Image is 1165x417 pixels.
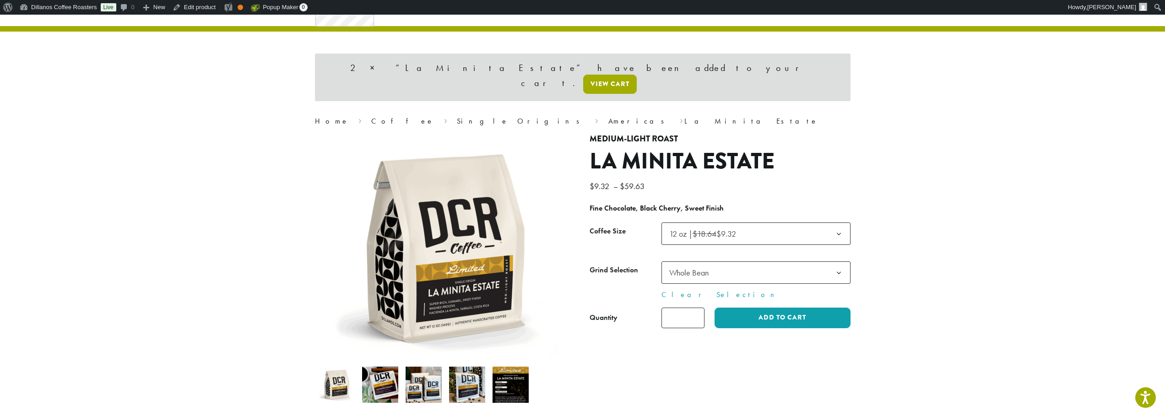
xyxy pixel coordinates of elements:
a: Home [315,116,349,126]
img: La Minita Estate [319,367,355,403]
a: Live [101,3,116,11]
a: View cart [583,75,637,94]
span: › [444,113,447,127]
img: La Minita Estate - Image 4 [449,367,485,403]
h1: La Minita Estate [590,148,851,175]
a: Single Origins [457,116,585,126]
span: › [680,113,683,127]
h4: Medium-Light Roast [590,134,851,144]
span: $ [620,181,624,191]
span: › [595,113,598,127]
div: 2 × “La Minita Estate” have been added to your cart. [315,54,851,101]
img: La Minita Estate - Image 3 [406,367,442,403]
span: › [358,113,362,127]
img: La Minita Estate - Image 2 [362,367,398,403]
span: – [613,181,618,191]
span: $ [590,181,594,191]
bdi: 9.32 [590,181,612,191]
div: OK [238,5,243,10]
bdi: 59.63 [620,181,647,191]
span: [PERSON_NAME] [1087,4,1136,11]
b: Fine Chocolate, Black Cherry, Sweet Finish [590,203,724,213]
span: 0 [299,3,308,11]
nav: Breadcrumb [315,116,851,127]
a: Americas [608,116,670,126]
img: La Minita Estate - Image 5 [493,367,529,403]
a: Coffee [371,116,434,126]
